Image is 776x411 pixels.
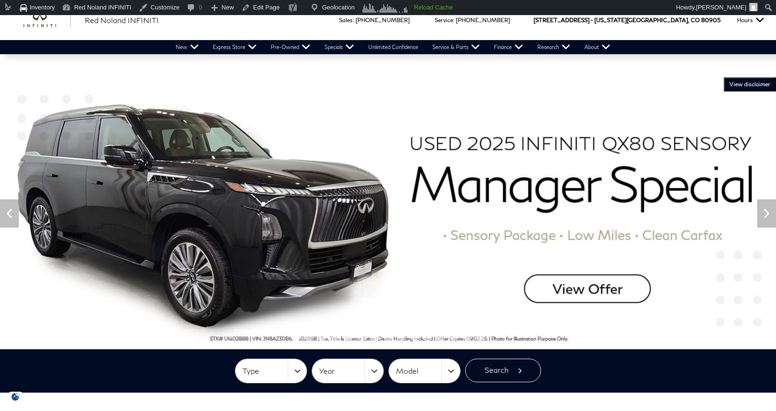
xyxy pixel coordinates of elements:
span: Year [319,363,364,379]
span: Go to slide 12 [436,332,445,341]
button: Type [235,359,307,383]
span: Go to slide 7 [370,332,380,341]
span: Red Noland INFINITI [85,16,159,25]
a: Service & Parts [425,40,487,54]
span: : [453,16,454,24]
span: Go to slide 15 [476,332,485,341]
button: Model [389,359,460,383]
span: : [353,16,354,24]
img: INFINITI [24,13,71,28]
span: Service [435,16,453,24]
span: VIEW DISCLAIMER [729,81,770,88]
span: Go to slide 10 [410,332,419,341]
span: Go to slide 6 [357,332,366,341]
a: [STREET_ADDRESS] • [US_STATE][GEOGRAPHIC_DATA], CO 80905 [533,16,720,24]
section: Click to Open Cookie Consent Modal [5,392,26,402]
button: Search [465,359,541,382]
button: Year [312,359,383,383]
span: Model [396,363,441,379]
span: Go to slide 14 [462,332,472,341]
span: Sales [339,16,353,24]
button: VIEW DISCLAIMER [724,77,776,91]
span: Go to slide 1 [291,332,300,341]
a: [PHONE_NUMBER] [356,16,410,24]
span: Go to slide 3 [317,332,327,341]
a: infiniti [24,13,71,28]
span: Go to slide 13 [449,332,459,341]
a: Pre-Owned [264,40,317,54]
span: Go to slide 2 [304,332,314,341]
a: About [577,40,617,54]
span: Go to slide 4 [331,332,340,341]
a: Express Store [206,40,264,54]
a: New [169,40,206,54]
a: Unlimited Confidence [361,40,425,54]
span: Go to slide 8 [383,332,393,341]
a: Red Noland INFINITI [85,15,159,26]
span: Type [242,363,288,379]
span: Go to slide 11 [423,332,432,341]
img: Opt-Out Icon [5,392,26,402]
div: Next [757,199,776,228]
a: Finance [487,40,530,54]
nav: Main Navigation [169,40,617,54]
a: Research [530,40,577,54]
span: Go to slide 9 [396,332,406,341]
a: Specials [317,40,361,54]
span: Go to slide 5 [344,332,353,341]
a: [PHONE_NUMBER] [456,16,510,24]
